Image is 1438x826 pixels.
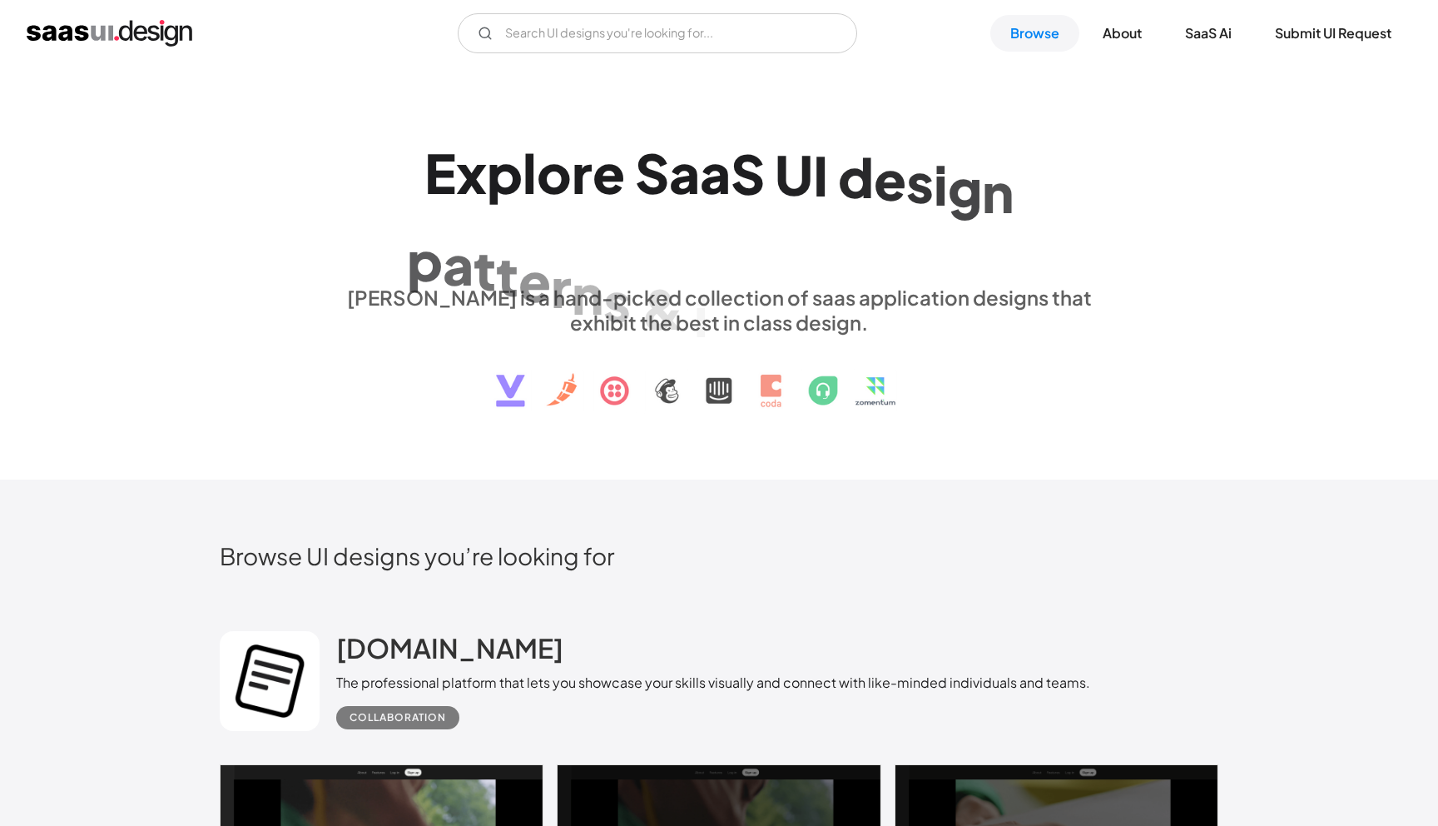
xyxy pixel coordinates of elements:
div: n [982,160,1014,224]
h2: Browse UI designs you’re looking for [220,541,1218,570]
input: Search UI designs you're looking for... [458,13,857,53]
div: n [572,261,603,326]
div: e [593,141,625,205]
div: & [641,276,684,340]
form: Email Form [458,13,857,53]
div: U [775,142,813,206]
div: t [474,237,496,301]
div: p [407,227,443,291]
div: l [523,141,537,205]
div: d [838,145,874,209]
a: Submit UI Request [1255,15,1411,52]
div: r [551,255,572,319]
a: [DOMAIN_NAME] [336,631,563,673]
div: i [694,284,708,348]
a: About [1083,15,1162,52]
div: x [456,141,487,205]
div: g [948,156,982,220]
img: text, icon, saas logo [467,335,971,421]
div: e [518,248,551,312]
div: Collaboration [350,708,446,728]
div: a [443,232,474,296]
div: a [669,141,700,205]
div: s [603,268,631,332]
div: e [874,147,906,211]
div: a [700,141,731,205]
div: I [813,143,828,207]
a: SaaS Ai [1165,15,1252,52]
div: [PERSON_NAME] is a hand-picked collection of saas application designs that exhibit the best in cl... [336,285,1102,335]
a: home [27,20,192,47]
div: i [934,152,948,216]
div: o [537,141,572,205]
h1: Explore SaaS UI design patterns & interactions. [336,141,1102,269]
div: t [496,242,518,306]
div: s [906,149,934,213]
div: p [487,141,523,205]
a: Browse [990,15,1079,52]
div: r [572,141,593,205]
div: E [424,141,456,205]
h2: [DOMAIN_NAME] [336,631,563,664]
div: The professional platform that lets you showcase your skills visually and connect with like-minde... [336,673,1090,693]
div: S [635,141,669,205]
div: S [731,141,765,205]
